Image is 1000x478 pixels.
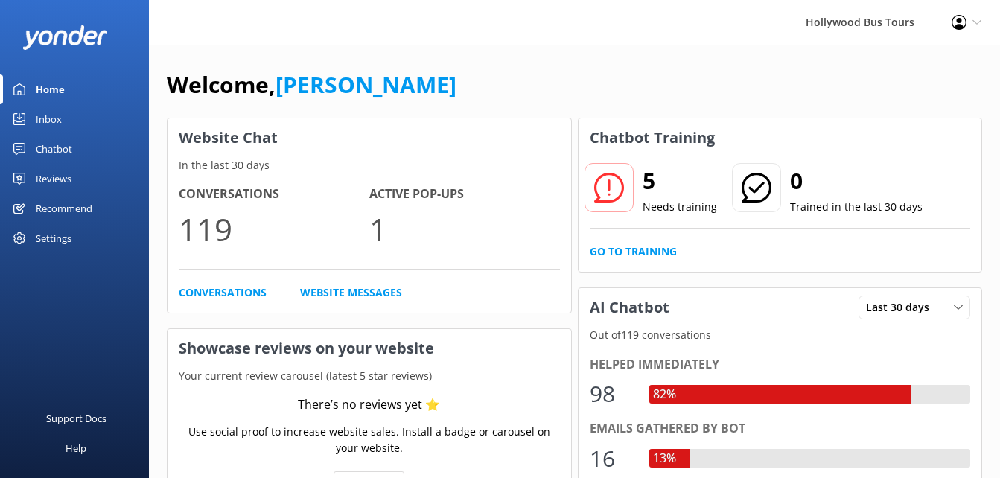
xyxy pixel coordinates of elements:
div: Home [36,74,65,104]
a: Conversations [179,284,267,301]
div: Reviews [36,164,71,194]
h4: Active Pop-ups [369,185,560,204]
div: 98 [590,376,634,412]
p: Needs training [643,199,717,215]
div: Recommend [36,194,92,223]
h3: Chatbot Training [579,118,726,157]
h3: Website Chat [168,118,571,157]
div: There’s no reviews yet ⭐ [298,395,440,415]
a: Go to Training [590,243,677,260]
img: yonder-white-logo.png [22,25,108,50]
a: [PERSON_NAME] [276,69,456,100]
p: In the last 30 days [168,157,571,173]
div: 16 [590,441,634,477]
h2: 5 [643,163,717,199]
p: Your current review carousel (latest 5 star reviews) [168,368,571,384]
a: Website Messages [300,284,402,301]
p: 119 [179,204,369,254]
h2: 0 [790,163,923,199]
div: Settings [36,223,71,253]
h3: AI Chatbot [579,288,681,327]
p: Out of 119 conversations [579,327,982,343]
p: 1 [369,204,560,254]
h1: Welcome, [167,67,456,103]
h4: Conversations [179,185,369,204]
div: 13% [649,449,680,468]
div: Support Docs [46,404,106,433]
div: 82% [649,385,680,404]
p: Use social proof to increase website sales. Install a badge or carousel on your website. [179,424,560,457]
div: Emails gathered by bot [590,419,971,439]
div: Chatbot [36,134,72,164]
div: Helped immediately [590,355,971,375]
div: Help [66,433,86,463]
h3: Showcase reviews on your website [168,329,571,368]
span: Last 30 days [866,299,938,316]
div: Inbox [36,104,62,134]
p: Trained in the last 30 days [790,199,923,215]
